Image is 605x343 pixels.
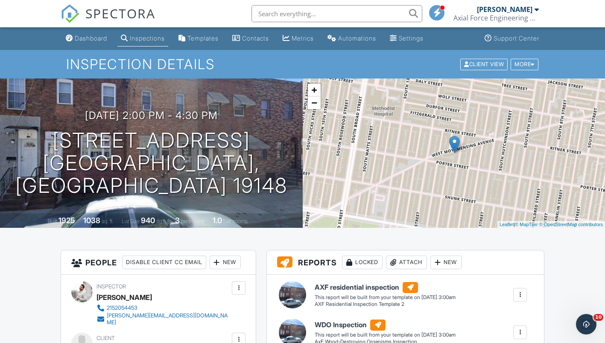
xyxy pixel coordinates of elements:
a: Settings [386,31,427,47]
h3: Reports [267,250,544,275]
div: New [430,256,462,269]
h3: [DATE] 2:00 pm - 4:30 pm [85,110,218,121]
a: Automations (Basic) [324,31,380,47]
h3: People [61,250,256,275]
div: Templates [187,35,219,42]
div: Settings [399,35,424,42]
h6: AXF residential inspection [315,282,456,293]
div: [PERSON_NAME][EMAIL_ADDRESS][DOMAIN_NAME] [107,312,230,326]
div: Support Center [494,35,539,42]
div: New [210,256,241,269]
div: Locked [342,256,383,269]
h1: [STREET_ADDRESS] [GEOGRAPHIC_DATA], [GEOGRAPHIC_DATA] 19148 [14,129,289,197]
div: Automations [338,35,376,42]
span: sq. ft. [102,218,114,224]
a: SPECTORA [61,12,155,29]
span: bathrooms [223,218,248,224]
div: | [497,221,605,228]
span: Client [96,335,115,341]
div: 1.0 [213,216,222,225]
div: 3 [175,216,180,225]
div: 1038 [83,216,100,225]
a: Zoom out [308,96,321,109]
div: AXF Residential Inspection Template 2 [315,301,456,308]
iframe: Intercom live chat [576,314,596,334]
a: Support Center [481,31,543,47]
a: Dashboard [62,31,111,47]
div: 2152054453 [107,305,137,311]
div: 940 [141,216,155,225]
a: Contacts [229,31,272,47]
div: Metrics [292,35,314,42]
div: Attach [386,256,427,269]
a: Templates [175,31,222,47]
div: Client View [460,58,508,70]
a: Leaflet [500,222,514,227]
img: The Best Home Inspection Software - Spectora [61,4,79,23]
span: Inspector [96,283,126,290]
div: [PERSON_NAME] [477,5,532,14]
div: Axial Force Engineering & Inspection [453,14,539,22]
input: Search everything... [251,5,422,22]
div: More [511,58,538,70]
span: Lot Size [122,218,140,224]
a: Client View [459,61,510,67]
div: This report will be built from your template on [DATE] 3:00am [315,331,456,338]
a: Zoom in [308,84,321,96]
div: This report will be built from your template on [DATE] 3:00am [315,294,456,301]
span: Built [48,218,57,224]
span: 10 [593,314,603,321]
div: Contacts [242,35,269,42]
div: [PERSON_NAME] [96,291,152,304]
a: Inspections [117,31,168,47]
span: sq.ft. [156,218,167,224]
a: Metrics [279,31,317,47]
a: © OpenStreetMap contributors [539,222,603,227]
div: Disable Client CC Email [122,256,206,269]
span: SPECTORA [85,4,155,22]
a: [PERSON_NAME][EMAIL_ADDRESS][DOMAIN_NAME] [96,312,230,326]
div: Inspections [130,35,165,42]
a: © MapTiler [515,222,538,227]
h1: Inspection Details [66,57,539,72]
h6: WDO Inspection [315,320,456,331]
div: 1925 [58,216,75,225]
span: bedrooms [181,218,205,224]
div: Dashboard [75,35,107,42]
a: 2152054453 [96,304,230,312]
